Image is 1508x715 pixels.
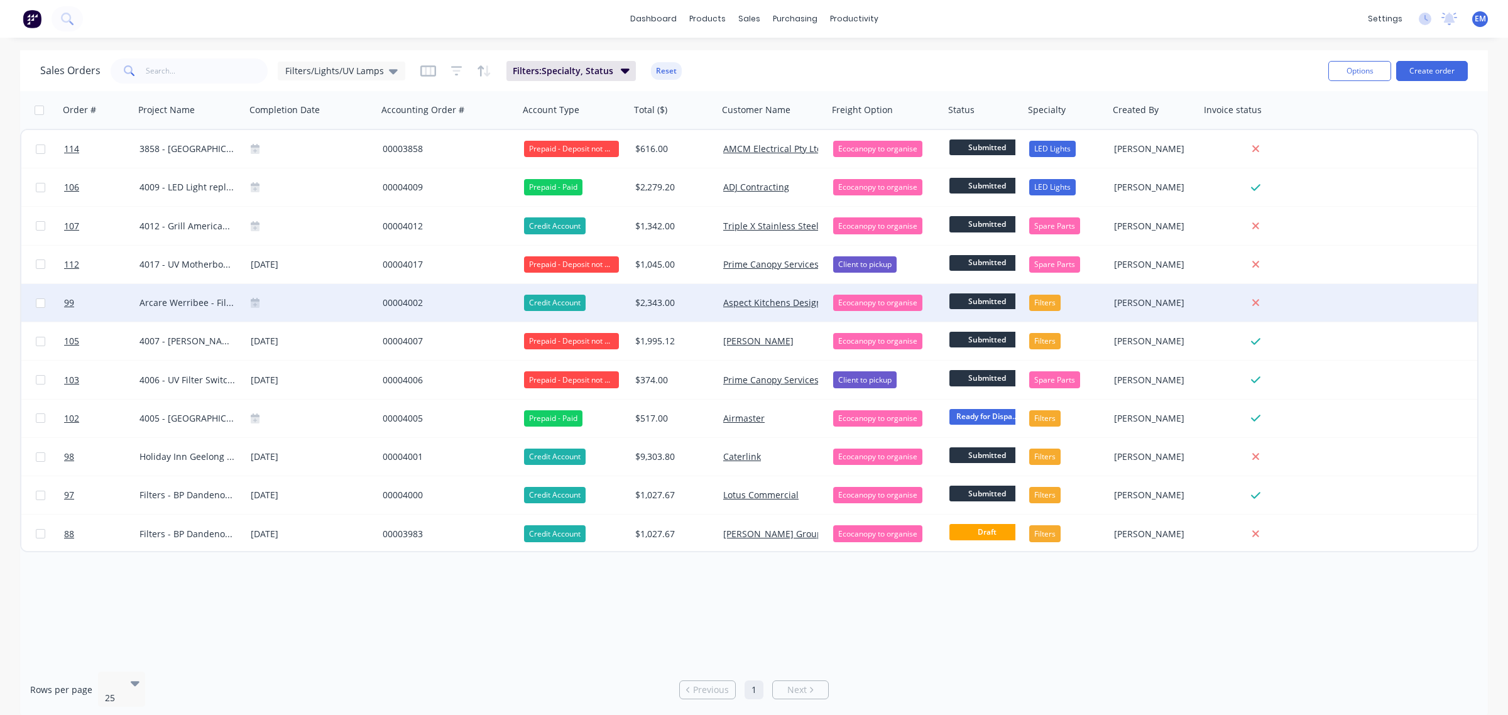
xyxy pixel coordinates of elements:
[767,9,824,28] div: purchasing
[833,179,922,195] div: Ecocanopy to organise
[251,488,373,503] div: [DATE]
[139,258,236,271] div: 4017 - UV Motherboard - Prime
[524,371,619,388] div: Prepaid - Deposit not Paid
[833,333,922,349] div: Ecocanopy to organise
[1029,525,1061,542] div: Filters
[723,297,922,308] a: Aspect Kitchens Design & Constructions Pty Ltd
[693,684,729,696] span: Previous
[524,295,586,311] div: Credit Account
[832,104,893,116] div: Freight Option
[949,447,1025,463] span: Submitted
[64,246,139,283] a: 112
[139,489,236,501] div: Filters - BP Dandenong South
[64,412,79,425] span: 102
[1029,371,1080,388] div: Spare Parts
[383,374,508,386] div: 00004006
[948,104,975,116] div: Status
[1028,104,1066,116] div: Specialty
[1114,220,1191,232] div: [PERSON_NAME]
[383,220,508,232] div: 00004012
[624,9,683,28] a: dashboard
[833,295,922,311] div: Ecocanopy to organise
[635,297,709,309] div: $2,343.00
[524,449,586,465] div: Credit Account
[723,412,765,424] a: Airmaster
[63,104,96,116] div: Order #
[524,410,582,427] div: Prepaid - Paid
[524,217,586,234] div: Credit Account
[523,104,579,116] div: Account Type
[64,168,139,206] a: 106
[383,143,508,155] div: 00003858
[723,489,799,501] a: Lotus Commercial
[139,374,236,386] div: 4006 - UV Filter Switch - Prime
[1029,295,1061,311] div: Filters
[833,449,922,465] div: Ecocanopy to organise
[723,143,822,155] a: AMCM Electrical Pty Ltd
[833,371,897,388] div: Client to pickup
[138,104,195,116] div: Project Name
[1029,141,1076,157] div: LED Lights
[105,692,120,704] div: 25
[635,335,709,347] div: $1,995.12
[64,335,79,347] span: 105
[383,489,508,501] div: 00004000
[635,528,709,540] div: $1,027.67
[139,181,236,194] div: 4009 - LED Light replacement - ADJ
[513,65,613,77] span: Filters: Specialty, Status
[64,515,139,553] a: 88
[139,220,236,232] div: 4012 - Grill Americano [GEOGRAPHIC_DATA] - Perforated Panel
[251,334,373,349] div: [DATE]
[1114,181,1191,194] div: [PERSON_NAME]
[524,333,619,349] div: Prepaid - Deposit not Paid
[1114,143,1191,155] div: [PERSON_NAME]
[383,181,508,194] div: 00004009
[1114,528,1191,540] div: [PERSON_NAME]
[635,450,709,463] div: $9,303.80
[30,684,92,696] span: Rows per page
[1029,333,1061,349] div: Filters
[635,220,709,232] div: $1,342.00
[146,58,268,84] input: Search...
[251,526,373,542] div: [DATE]
[139,297,236,309] div: Arcare Werribee - Filters
[285,64,384,77] span: Filters/Lights/UV Lamps
[635,374,709,386] div: $374.00
[64,297,74,309] span: 99
[506,61,636,81] button: Filters:Specialty, Status
[773,684,828,696] a: Next page
[64,220,79,232] span: 107
[1114,258,1191,271] div: [PERSON_NAME]
[949,178,1025,194] span: Submitted
[64,374,79,386] span: 103
[723,528,867,540] a: [PERSON_NAME] Group Au Pty Ltd
[833,410,922,427] div: Ecocanopy to organise
[524,141,619,157] div: Prepaid - Deposit not Paid
[833,487,922,503] div: Ecocanopy to organise
[949,409,1025,425] span: Ready for Dispa...
[1029,410,1061,427] div: Filters
[249,104,320,116] div: Completion Date
[524,256,619,273] div: Prepaid - Deposit not Paid
[949,332,1025,347] span: Submitted
[1114,450,1191,463] div: [PERSON_NAME]
[1114,412,1191,425] div: [PERSON_NAME]
[949,293,1025,309] span: Submitted
[381,104,464,116] div: Accounting Order #
[64,361,139,399] a: 103
[723,335,794,347] a: [PERSON_NAME]
[824,9,885,28] div: productivity
[139,335,236,347] div: 4007 - [PERSON_NAME] filters
[64,438,139,476] a: 98
[1204,104,1262,116] div: Invoice status
[634,104,667,116] div: Total ($)
[383,258,508,271] div: 00004017
[1114,374,1191,386] div: [PERSON_NAME]
[723,258,819,270] a: Prime Canopy Services
[524,179,582,195] div: Prepaid - Paid
[383,412,508,425] div: 00004005
[635,181,709,194] div: $2,279.20
[1328,61,1391,81] button: Options
[723,374,819,386] a: Prime Canopy Services
[1113,104,1159,116] div: Created By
